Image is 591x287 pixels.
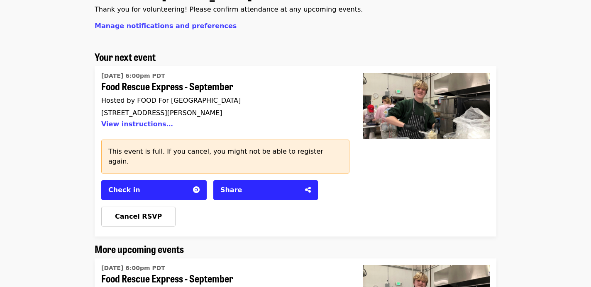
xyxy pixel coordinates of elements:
[95,22,237,30] a: Manage notifications and preferences
[363,73,490,139] img: Food Rescue Express - September
[101,120,173,128] button: View instructions…
[108,147,342,166] p: This event is full. If you cancel, you might not be able to register again.
[213,180,318,200] button: Share
[95,241,184,256] span: More upcoming events
[101,180,207,200] button: Check in
[101,70,343,133] a: Food Rescue Express - September
[101,264,165,273] time: [DATE] 6:00pm PDT
[101,80,343,92] span: Food Rescue Express - September
[356,66,496,236] a: Food Rescue Express - September
[101,273,343,285] span: Food Rescue Express - September
[101,207,176,227] button: Cancel RSVP
[101,109,343,117] div: [STREET_ADDRESS][PERSON_NAME]
[101,96,241,104] span: Hosted by FOOD For [GEOGRAPHIC_DATA]
[193,186,200,194] i: circle-o icon
[95,49,156,64] span: Your next event
[115,212,162,220] span: Cancel RSVP
[220,185,300,195] div: Share
[305,186,311,194] i: share-alt icon
[95,5,363,13] span: Thank you for volunteering! Please confirm attendance at any upcoming events.
[101,72,165,80] time: [DATE] 6:00pm PDT
[108,186,140,194] span: Check in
